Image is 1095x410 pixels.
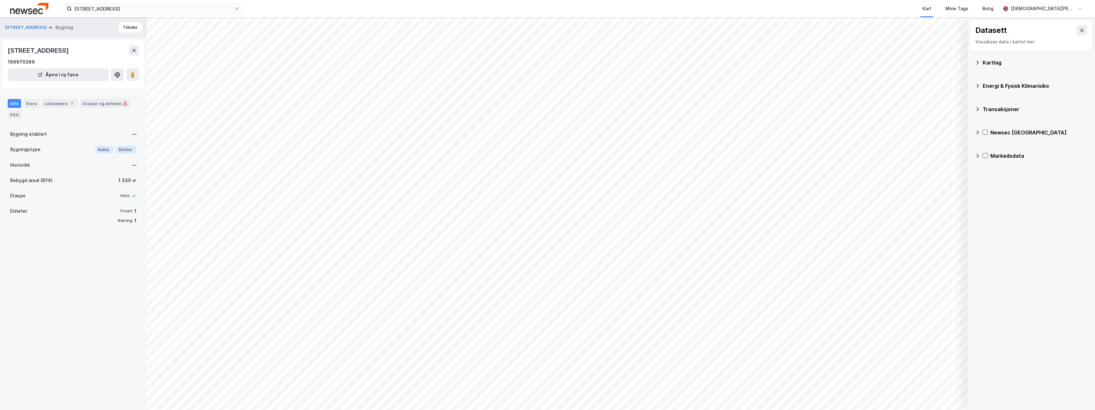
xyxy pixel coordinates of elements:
div: Kartlag [983,59,1087,66]
div: ESG [8,110,21,119]
div: Leietakere [42,99,78,108]
div: Historikk [10,161,30,169]
div: 1 [134,207,137,215]
div: Totalt: [120,209,133,214]
div: Etasjer [10,192,26,200]
div: Newsec [GEOGRAPHIC_DATA] [990,129,1087,136]
input: Søk på adresse, matrikkel, gårdeiere, leietakere eller personer [72,4,235,13]
div: Bygningstype [10,146,41,153]
div: Energi & Fysisk Klimarisiko [983,82,1087,90]
div: Bolig [982,5,994,12]
div: Mine Tags [945,5,968,12]
div: Visualiser data i kartet her. [975,38,1087,46]
div: Næring: [118,218,133,223]
div: 1 [134,217,137,224]
button: Åpne i ny fane [8,68,108,81]
div: Etasjer og enheter [83,101,128,106]
div: Datasett [975,25,1007,35]
div: 1 [69,100,75,107]
div: Eiere [24,99,40,108]
div: [DEMOGRAPHIC_DATA][PERSON_NAME] [1011,5,1075,12]
button: Tilbake [119,22,142,33]
div: Kontrollprogram for chat [1063,379,1095,410]
div: Enheter [10,207,27,215]
div: Kart [922,5,931,12]
iframe: Chat Widget [1063,379,1095,410]
div: [STREET_ADDRESS] [8,45,70,56]
div: Bygning etablert [10,130,47,138]
div: Info [8,99,21,108]
div: — [132,130,137,138]
div: Transaksjoner [983,105,1087,113]
img: newsec-logo.f6e21ccffca1b3a03d2d.png [10,3,48,14]
div: Heis: [120,193,130,198]
div: 169970289 [8,58,35,66]
div: Markedsdata [990,152,1087,160]
div: — [132,161,137,169]
div: 1 330 ㎡ [118,177,137,184]
div: Bebygd areal (BYA) [10,177,53,184]
div: Bygning [56,24,73,31]
button: [STREET_ADDRESS] [5,24,48,31]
